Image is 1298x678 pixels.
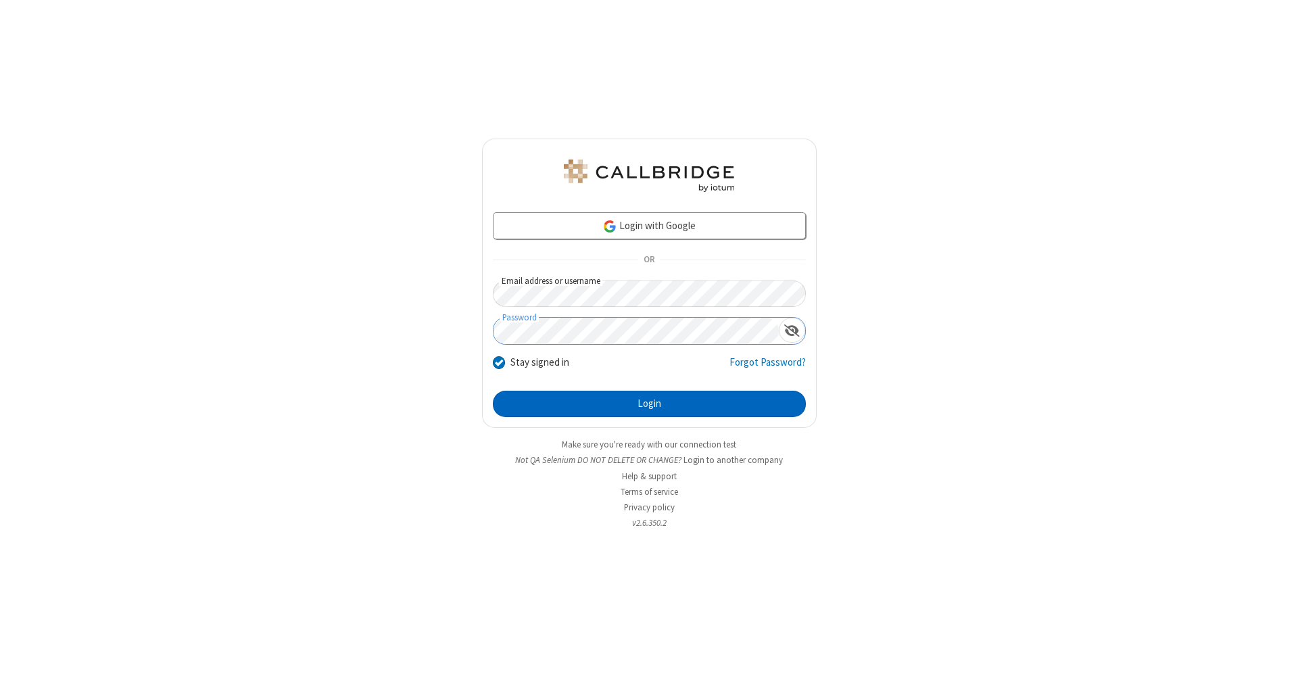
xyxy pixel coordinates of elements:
[683,454,783,466] button: Login to another company
[482,516,817,529] li: v2.6.350.2
[621,486,678,498] a: Terms of service
[624,502,675,513] a: Privacy policy
[622,470,677,482] a: Help & support
[561,160,737,192] img: QA Selenium DO NOT DELETE OR CHANGE
[779,318,805,343] div: Show password
[638,251,660,270] span: OR
[493,281,806,307] input: Email address or username
[602,219,617,234] img: google-icon.png
[729,355,806,381] a: Forgot Password?
[493,212,806,239] a: Login with Google
[562,439,736,450] a: Make sure you're ready with our connection test
[493,391,806,418] button: Login
[482,454,817,466] li: Not QA Selenium DO NOT DELETE OR CHANGE?
[510,355,569,370] label: Stay signed in
[494,318,779,344] input: Password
